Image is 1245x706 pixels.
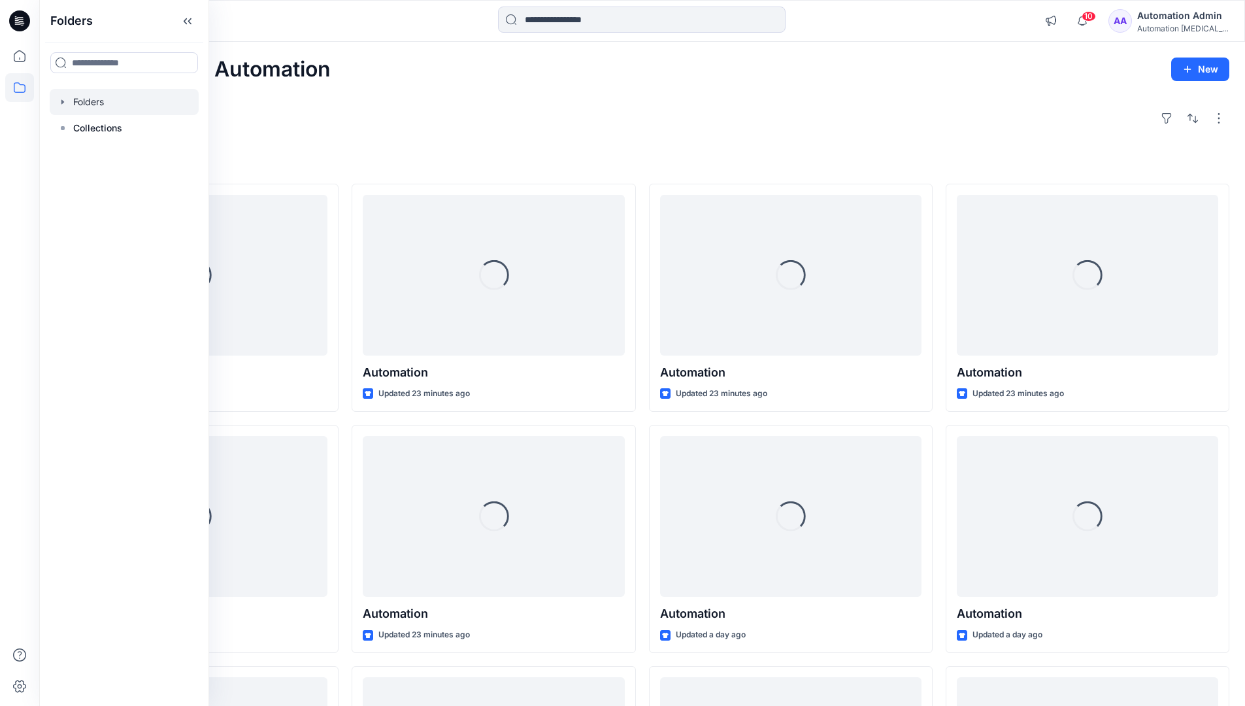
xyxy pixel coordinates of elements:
[972,628,1042,642] p: Updated a day ago
[73,120,122,136] p: Collections
[378,628,470,642] p: Updated 23 minutes ago
[972,387,1064,401] p: Updated 23 minutes ago
[1082,11,1096,22] span: 10
[676,387,767,401] p: Updated 23 minutes ago
[957,605,1218,623] p: Automation
[660,605,921,623] p: Automation
[1171,58,1229,81] button: New
[363,605,624,623] p: Automation
[1137,24,1229,33] div: Automation [MEDICAL_DATA]...
[1137,8,1229,24] div: Automation Admin
[1108,9,1132,33] div: AA
[55,155,1229,171] h4: Styles
[363,363,624,382] p: Automation
[957,363,1218,382] p: Automation
[676,628,746,642] p: Updated a day ago
[378,387,470,401] p: Updated 23 minutes ago
[660,363,921,382] p: Automation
